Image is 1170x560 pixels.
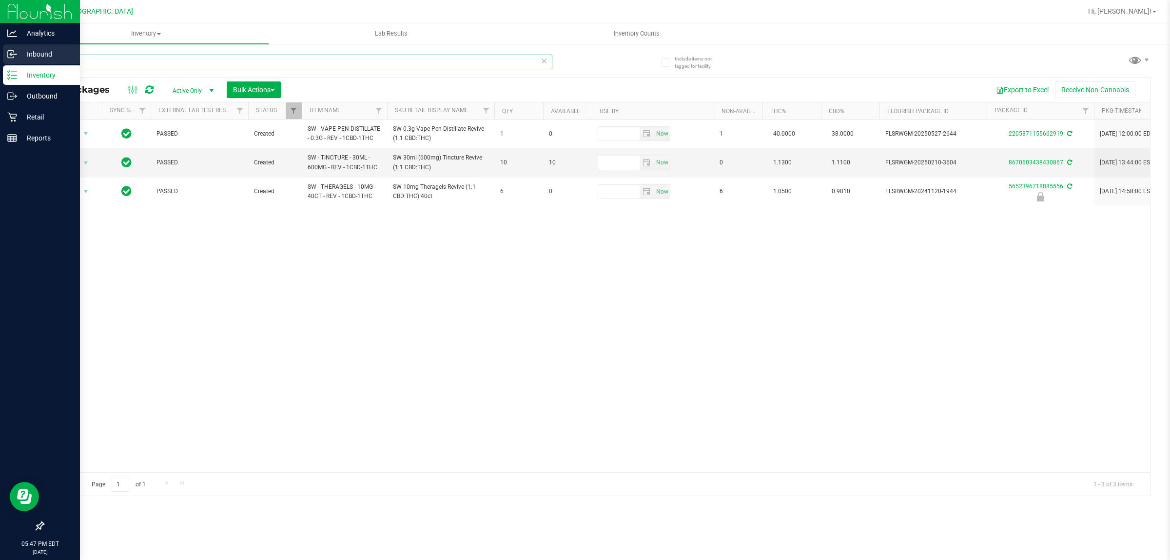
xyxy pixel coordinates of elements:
p: Outbound [17,90,76,102]
span: PASSED [156,187,242,196]
span: [DATE] 14:58:00 EST [1100,187,1153,196]
button: Receive Non-Cannabis [1055,81,1135,98]
span: SW 30ml (600mg) Tincture Revive (1:1 CBD:THC) [393,153,488,172]
inline-svg: Inventory [7,70,17,80]
span: 10 [500,158,537,167]
span: select [80,127,92,140]
span: Inventory Counts [601,29,673,38]
a: Qty [502,108,513,115]
a: Inventory Counts [514,23,759,44]
inline-svg: Inbound [7,49,17,59]
input: Search Package ID, Item Name, SKU, Lot or Part Number... [43,55,552,69]
span: Lab Results [362,29,421,38]
p: Reports [17,132,76,144]
span: SW 10mg Theragels Revive (1:1 CBD:THC) 40ct [393,182,488,201]
span: 0.9810 [827,184,855,199]
p: Inbound [17,48,76,60]
span: Set Current date [654,156,670,170]
a: THC% [770,108,786,115]
span: 6 [500,187,537,196]
iframe: Resource center [10,482,39,511]
span: In Sync [121,184,132,198]
span: Created [254,158,296,167]
span: 0 [720,158,757,167]
a: Flourish Package ID [887,108,949,115]
span: SW - VAPE PEN DISTILLATE - 0.3G - REV - 1CBD-1THC [308,124,381,143]
span: Bulk Actions [233,86,274,94]
div: Newly Received [985,192,1095,201]
span: Hi, [PERSON_NAME]! [1088,7,1151,15]
span: Created [254,129,296,139]
a: Sku Retail Display Name [395,107,468,114]
span: select [640,185,654,199]
span: Set Current date [654,127,670,141]
inline-svg: Outbound [7,91,17,101]
button: Export to Excel [990,81,1055,98]
a: Package ID [994,107,1028,114]
a: Inventory [23,23,269,44]
span: 1.1100 [827,156,855,170]
span: select [80,185,92,199]
span: Sync from Compliance System [1066,183,1072,190]
a: Filter [232,102,248,119]
span: select [640,127,654,140]
inline-svg: Retail [7,112,17,122]
span: SW - THERAGELS - 10MG - 40CT - REV - 1CBD-1THC [308,182,381,201]
a: Status [256,107,277,114]
span: Inventory [23,29,269,38]
p: [DATE] [4,548,76,556]
span: select [640,156,654,170]
a: Pkg Timestamp [1102,107,1159,114]
span: Set Current date [654,185,670,199]
span: select [80,156,92,170]
span: 0 [549,187,586,196]
a: Available [551,108,580,115]
a: 5652396718885556 [1009,183,1063,190]
p: 05:47 PM EDT [4,540,76,548]
span: In Sync [121,156,132,169]
span: Clear [541,55,547,67]
a: Filter [135,102,151,119]
span: SW - TINCTURE - 30ML - 600MG - REV - 1CBD-1THC [308,153,381,172]
span: 1.1300 [768,156,797,170]
a: Filter [1078,102,1094,119]
span: select [654,156,670,170]
p: Retail [17,111,76,123]
span: Include items not tagged for facility [675,55,723,70]
span: SW 0.3g Vape Pen Distillate Revive (1:1 CBD:THC) [393,124,488,143]
span: PASSED [156,158,242,167]
inline-svg: Reports [7,133,17,143]
span: 6 [720,187,757,196]
span: FLSRWGM-20250527-2644 [885,129,981,139]
input: 1 [112,477,129,492]
p: Inventory [17,69,76,81]
a: External Lab Test Result [158,107,235,114]
a: CBD% [829,108,844,115]
span: 1 - 3 of 3 items [1086,477,1140,491]
a: Sync Status [110,107,147,114]
a: 8670603438430867 [1009,159,1063,166]
p: Analytics [17,27,76,39]
a: Item Name [310,107,341,114]
span: 1 [720,129,757,139]
span: 10 [549,158,586,167]
span: Sync from Compliance System [1066,130,1072,137]
span: 1 [500,129,537,139]
span: select [654,185,670,199]
span: 0 [549,129,586,139]
a: Lab Results [269,23,514,44]
a: Non-Available [721,108,765,115]
span: Sync from Compliance System [1066,159,1072,166]
span: In Sync [121,127,132,140]
a: Filter [286,102,302,119]
a: Use By [600,108,619,115]
a: Filter [478,102,494,119]
span: FLSRWGM-20250210-3604 [885,158,981,167]
span: FLSRWGM-20241120-1944 [885,187,981,196]
inline-svg: Analytics [7,28,17,38]
span: [DATE] 12:00:00 EDT [1100,129,1154,139]
span: select [654,127,670,140]
span: PASSED [156,129,242,139]
span: 38.0000 [827,127,858,141]
span: 40.0000 [768,127,800,141]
